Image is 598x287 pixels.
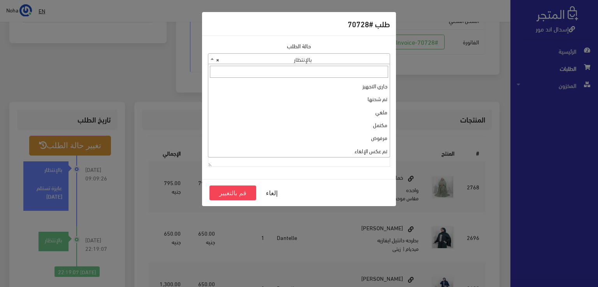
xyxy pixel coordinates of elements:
[208,79,390,92] li: جاري التجهيز
[208,92,390,105] li: تم شحنها
[209,185,256,200] button: قم بالتغيير
[208,118,390,131] li: مكتمل
[208,54,390,65] span: بالإنتظار
[287,42,311,50] label: حالة الطلب
[216,54,219,65] span: ×
[208,131,390,144] li: مرفوض
[208,53,390,64] span: بالإنتظار
[9,234,39,263] iframe: Drift Widget Chat Controller
[348,18,390,30] h5: طلب #70728
[208,144,390,157] li: تم عكس الإلغاء
[208,105,390,118] li: ملغي
[256,185,287,200] button: إلغاء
